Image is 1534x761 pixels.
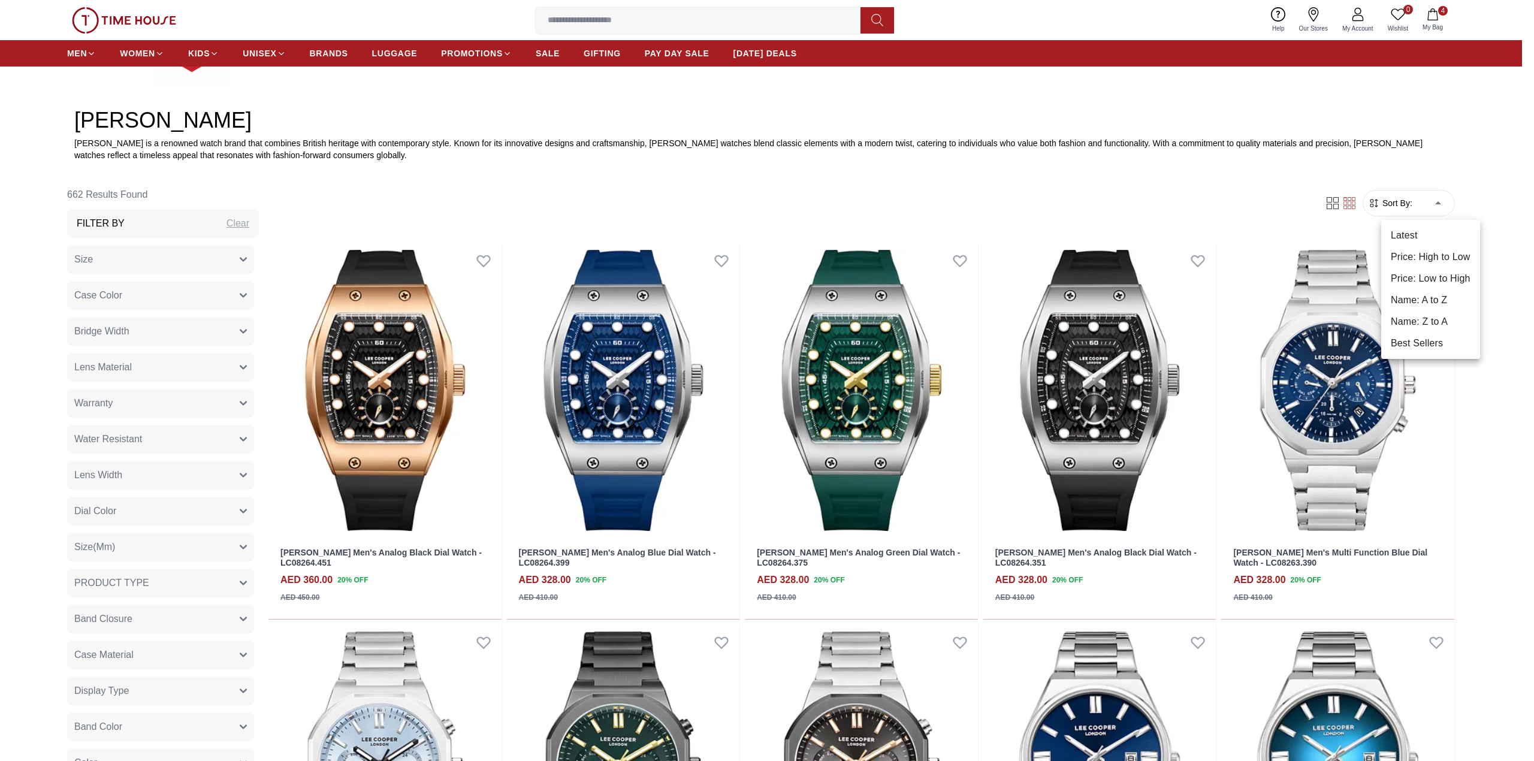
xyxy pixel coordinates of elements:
[1381,268,1480,289] li: Price: Low to High
[1381,333,1480,354] li: Best Sellers
[1381,311,1480,333] li: Name: Z to A
[1381,225,1480,246] li: Latest
[1381,289,1480,311] li: Name: A to Z
[1381,246,1480,268] li: Price: High to Low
